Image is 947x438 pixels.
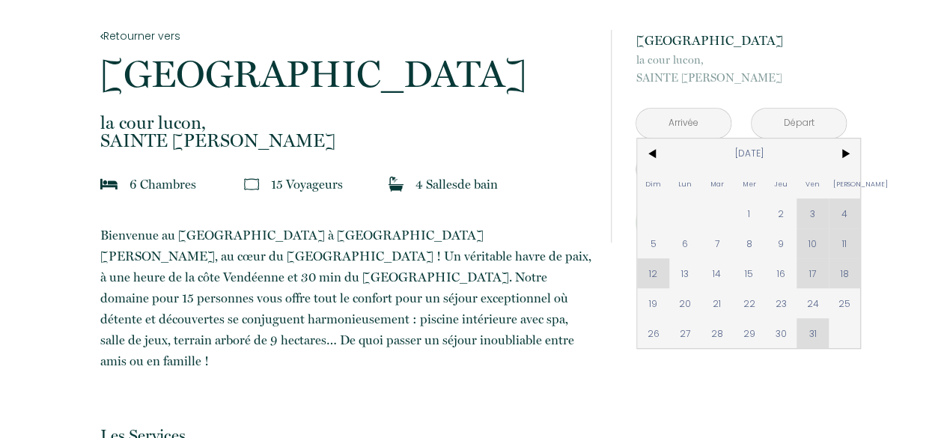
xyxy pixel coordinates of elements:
span: 8 [733,228,765,258]
span: 16 [765,258,797,288]
span: 5 [637,228,669,258]
p: 6 Chambre [130,174,196,195]
img: guests [244,177,259,192]
span: la cour lucon, [636,51,847,69]
span: la cour lucon, [100,114,591,132]
p: 4 Salle de bain [415,174,498,195]
span: 1 [733,198,765,228]
span: 21 [701,288,733,318]
span: [PERSON_NAME] [829,168,861,198]
span: s [191,177,196,192]
input: Arrivée [636,109,731,138]
span: Lun [669,168,701,198]
span: Mar [701,168,733,198]
span: 27 [669,318,701,348]
p: [GEOGRAPHIC_DATA] [636,30,847,51]
span: < [637,139,669,168]
a: Retourner vers [100,28,591,44]
span: s [452,177,457,192]
span: 29 [733,318,765,348]
span: 2 [765,198,797,228]
p: Bienvenue au [GEOGRAPHIC_DATA] à [GEOGRAPHIC_DATA][PERSON_NAME], au cœur du [GEOGRAPHIC_DATA] ! U... [100,225,591,371]
span: [DATE] [669,139,829,168]
span: 24 [797,288,829,318]
span: 25 [829,288,861,318]
span: 28 [701,318,733,348]
span: 9 [765,228,797,258]
span: Jeu [765,168,797,198]
span: 14 [701,258,733,288]
span: 7 [701,228,733,258]
input: Départ [752,109,846,138]
span: Dim [637,168,669,198]
span: s [338,177,343,192]
span: 6 [669,228,701,258]
p: 15 Voyageur [271,174,343,195]
span: Mer [733,168,765,198]
span: 19 [637,288,669,318]
span: > [829,139,861,168]
p: SAINTE [PERSON_NAME] [636,51,847,87]
span: 30 [765,318,797,348]
span: 23 [765,288,797,318]
span: 13 [669,258,701,288]
span: 26 [637,318,669,348]
span: 15 [733,258,765,288]
span: 22 [733,288,765,318]
p: [GEOGRAPHIC_DATA] [100,55,591,93]
span: Ven [797,168,829,198]
p: SAINTE [PERSON_NAME] [100,114,591,150]
button: Réserver [636,202,847,243]
span: 20 [669,288,701,318]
